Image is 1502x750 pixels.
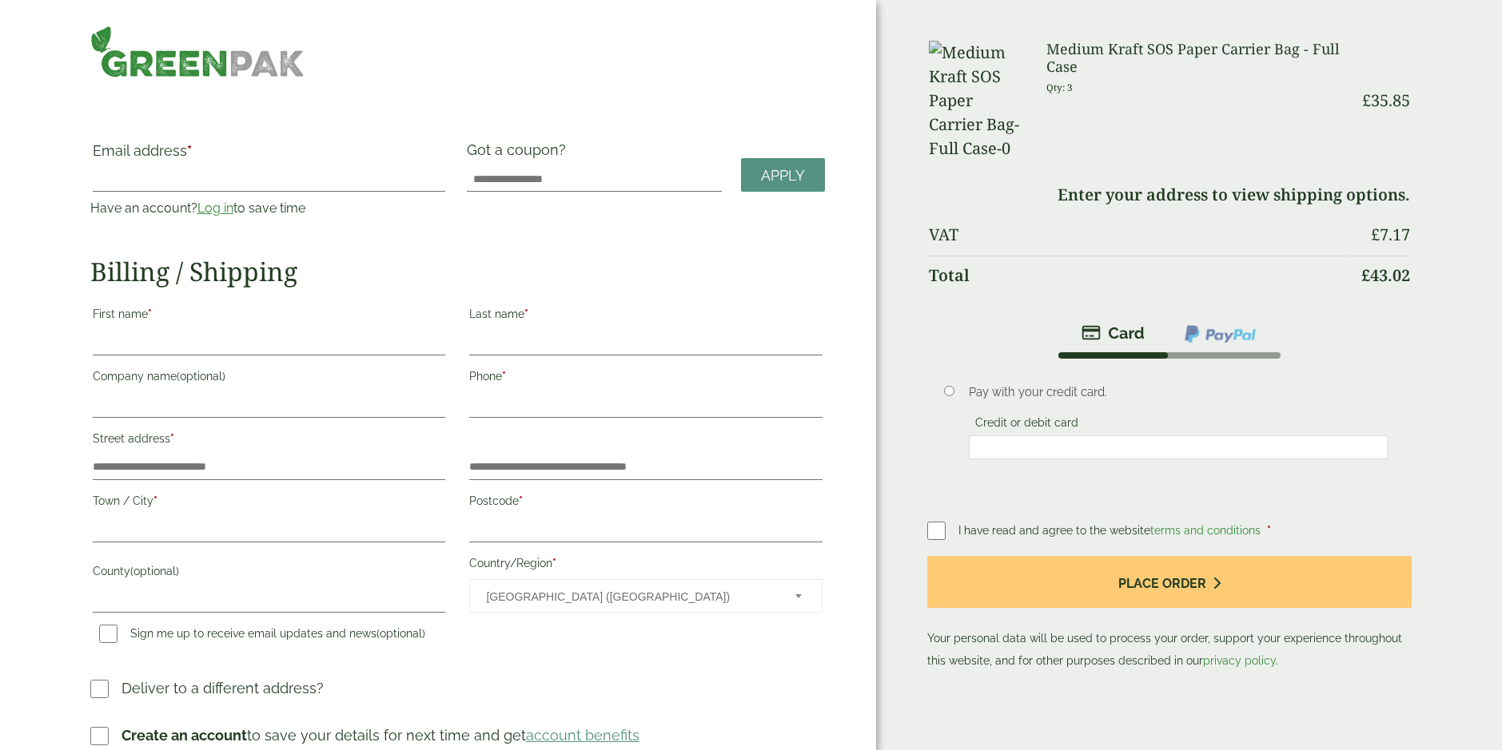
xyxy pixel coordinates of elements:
[1362,89,1410,111] bdi: 35.85
[197,200,233,216] a: Log in
[170,432,174,445] abbr: required
[519,494,523,507] abbr: required
[93,365,446,392] label: Company name
[1361,264,1370,286] span: £
[93,303,446,330] label: First name
[1361,264,1410,286] bdi: 43.02
[93,627,432,645] label: Sign me up to receive email updates and news
[148,308,152,320] abbr: required
[1371,224,1410,245] bdi: 7.17
[122,677,324,699] p: Deliver to a different address?
[929,216,1350,254] th: VAT
[552,557,556,569] abbr: required
[122,727,247,744] strong: Create an account
[927,556,1412,608] button: Place order
[93,144,446,166] label: Email address
[1150,524,1261,537] a: terms and conditions
[969,416,1085,434] label: Credit or debit card
[469,365,823,392] label: Phone
[929,41,1027,161] img: Medium Kraft SOS Paper Carrier Bag-Full Case-0
[761,167,805,185] span: Apply
[741,158,825,192] a: Apply
[927,556,1412,672] p: Your personal data will be used to process your order, support your experience throughout this we...
[469,490,823,517] label: Postcode
[524,308,528,320] abbr: required
[90,199,448,218] p: Have an account? to save time
[1267,524,1271,537] abbr: required
[469,552,823,579] label: Country/Region
[93,427,446,454] label: Street address
[1046,81,1073,93] small: Qty: 3
[153,494,157,507] abbr: required
[1183,323,1257,344] img: ppcp-gateway.png
[90,26,305,77] img: GreenPak Supplies
[376,627,425,640] span: (optional)
[502,370,506,383] abbr: required
[130,565,179,577] span: (optional)
[93,490,446,517] label: Town / City
[177,370,225,383] span: (optional)
[969,383,1388,401] p: Pay with your credit card.
[90,256,825,287] h2: Billing / Shipping
[526,727,639,744] a: account benefits
[1362,89,1371,111] span: £
[486,580,774,613] span: United Kingdom (UK)
[93,560,446,587] label: County
[187,142,192,159] abbr: required
[974,440,1383,454] iframe: Secure card payment input frame
[467,141,572,166] label: Got a coupon?
[99,625,118,643] input: Sign me up to receive email updates and news(optional)
[1082,323,1145,343] img: stripe.png
[1371,224,1380,245] span: £
[1046,41,1350,75] h3: Medium Kraft SOS Paper Carrier Bag - Full Case
[929,176,1410,214] td: Enter your address to view shipping options.
[122,724,639,746] p: to save your details for next time and get
[469,303,823,330] label: Last name
[1203,654,1276,667] a: privacy policy
[929,256,1350,295] th: Total
[469,579,823,613] span: Country/Region
[958,524,1264,537] span: I have read and agree to the website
